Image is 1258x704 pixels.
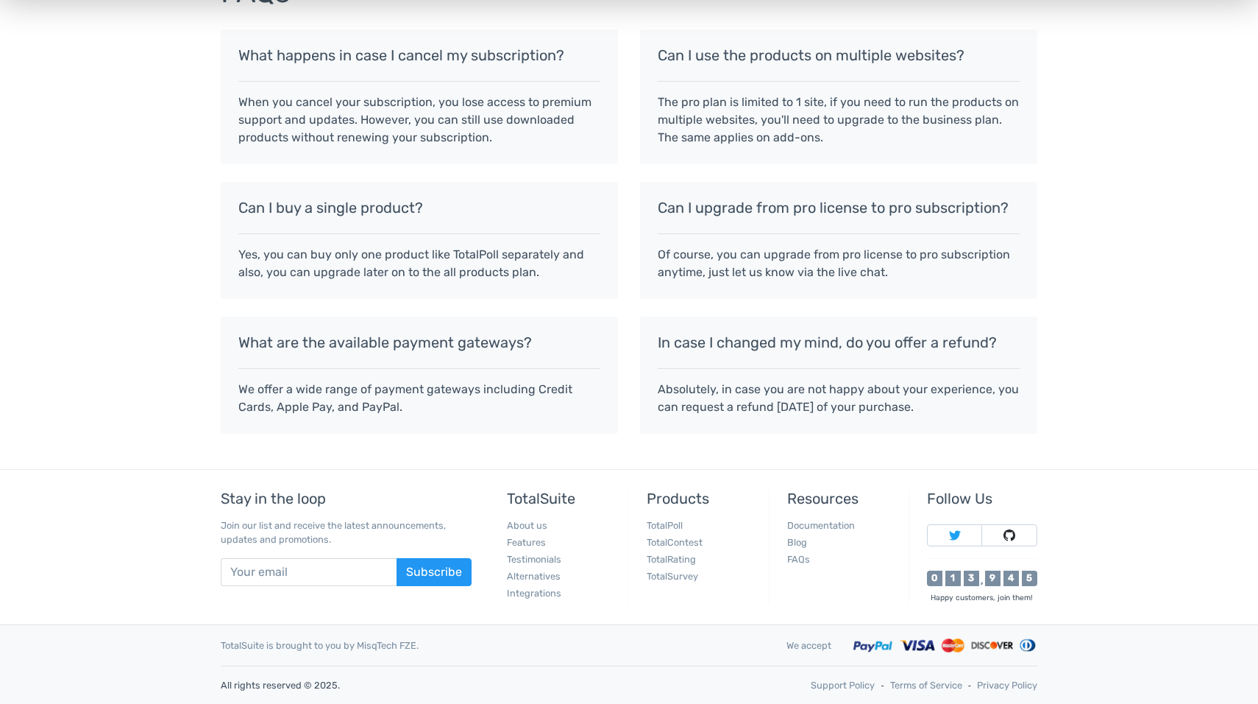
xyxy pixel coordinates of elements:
h5: TotalSuite [507,490,617,507]
a: Terms of Service [890,678,962,692]
a: FAQs [787,554,810,565]
div: 0 [927,571,942,586]
a: TotalSurvey [647,571,698,582]
button: Subscribe [397,558,472,586]
h5: Can I buy a single product? [238,200,600,216]
h5: Can I use the products on multiple websites? [658,47,1020,63]
a: TotalRating [647,554,696,565]
a: Alternatives [507,571,561,582]
p: Join our list and receive the latest announcements, updates and promotions. [221,518,472,546]
p: All rights reserved © 2025. [221,678,618,692]
img: Follow TotalSuite on Twitter [949,529,961,541]
p: We offer a wide range of payment gateways including Credit Cards, Apple Pay, and PayPal. [238,381,600,416]
span: ‐ [881,678,884,692]
h5: In case I changed my mind, do you offer a refund? [658,334,1020,351]
h5: Stay in the loop [221,490,472,507]
a: Features [507,537,546,548]
p: The pro plan is limited to 1 site, if you need to run the products on multiple websites, you'll n... [658,94,1020,147]
div: Happy customers, join them! [927,592,1037,603]
h5: Products [647,490,757,507]
h5: What happens in case I cancel my subscription? [238,47,600,63]
div: 1 [945,571,961,586]
img: Accepted payment methods [853,637,1037,654]
a: TotalContest [647,537,703,548]
a: Support Policy [811,678,875,692]
div: 3 [964,571,979,586]
a: Integrations [507,588,561,599]
h5: Can I upgrade from pro license to pro subscription? [658,200,1020,216]
div: , [979,577,985,586]
img: Follow TotalSuite on Github [1003,529,1015,541]
a: TotalPoll [647,520,683,531]
a: About us [507,520,547,531]
div: 9 [985,571,1001,586]
h5: What are the available payment gateways? [238,334,600,351]
a: Testimonials [507,554,561,565]
a: Privacy Policy [977,678,1037,692]
div: 4 [1003,571,1019,586]
a: Blog [787,537,807,548]
h5: Follow Us [927,490,1037,507]
div: We accept [775,638,842,652]
h5: Resources [787,490,898,507]
p: Yes, you can buy only one product like TotalPoll separately and also, you can upgrade later on to... [238,246,600,281]
p: When you cancel your subscription, you lose access to premium support and updates. However, you c... [238,94,600,147]
a: Documentation [787,520,855,531]
input: Your email [221,558,397,586]
p: Absolutely, in case you are not happy about your experience, you can request a refund [DATE] of y... [658,381,1020,416]
p: Of course, you can upgrade from pro license to pro subscription anytime, just let us know via the... [658,246,1020,281]
div: TotalSuite is brought to you by MisqTech FZE. [210,638,775,652]
div: 5 [1022,571,1037,586]
span: ‐ [968,678,971,692]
